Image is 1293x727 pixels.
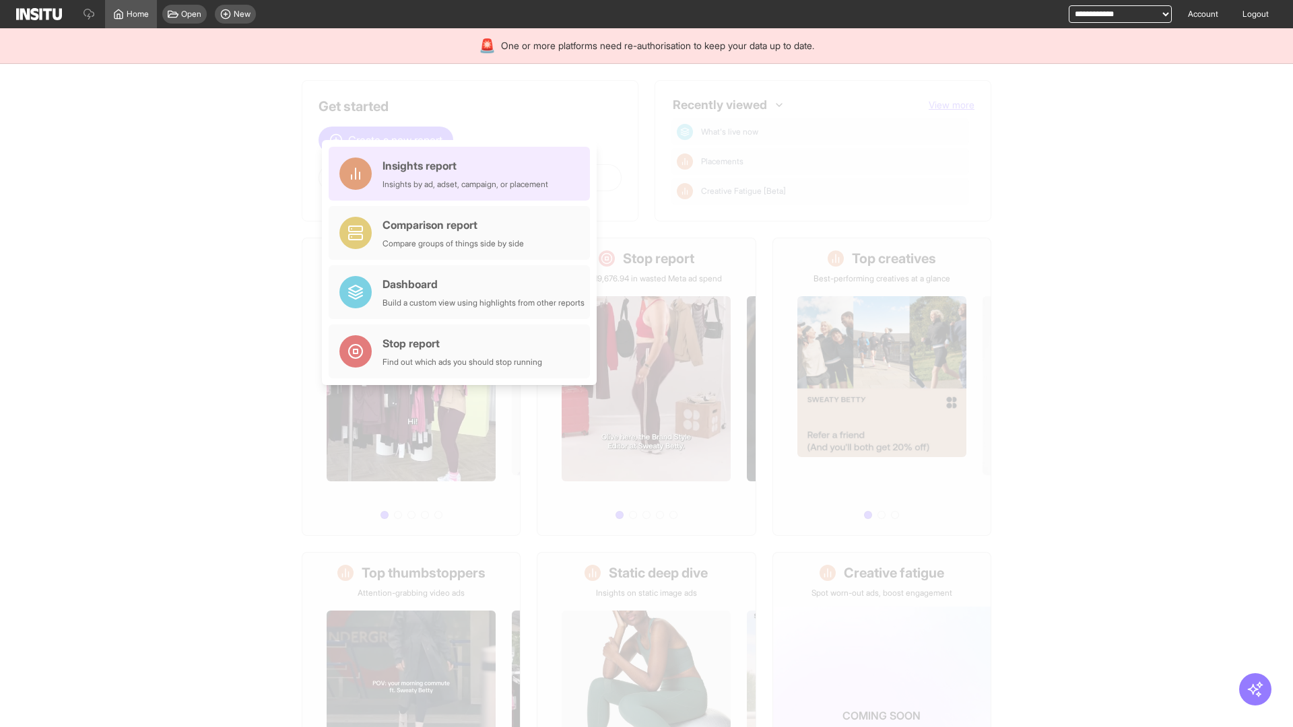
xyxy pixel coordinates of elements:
div: Insights report [383,158,548,174]
div: Compare groups of things side by side [383,238,524,249]
span: Open [181,9,201,20]
span: New [234,9,251,20]
span: Home [127,9,149,20]
div: Dashboard [383,276,585,292]
div: Find out which ads you should stop running [383,357,542,368]
img: Logo [16,8,62,20]
div: 🚨 [479,36,496,55]
div: Build a custom view using highlights from other reports [383,298,585,308]
div: Stop report [383,335,542,351]
div: Comparison report [383,217,524,233]
div: Insights by ad, adset, campaign, or placement [383,179,548,190]
span: One or more platforms need re-authorisation to keep your data up to date. [501,39,814,53]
